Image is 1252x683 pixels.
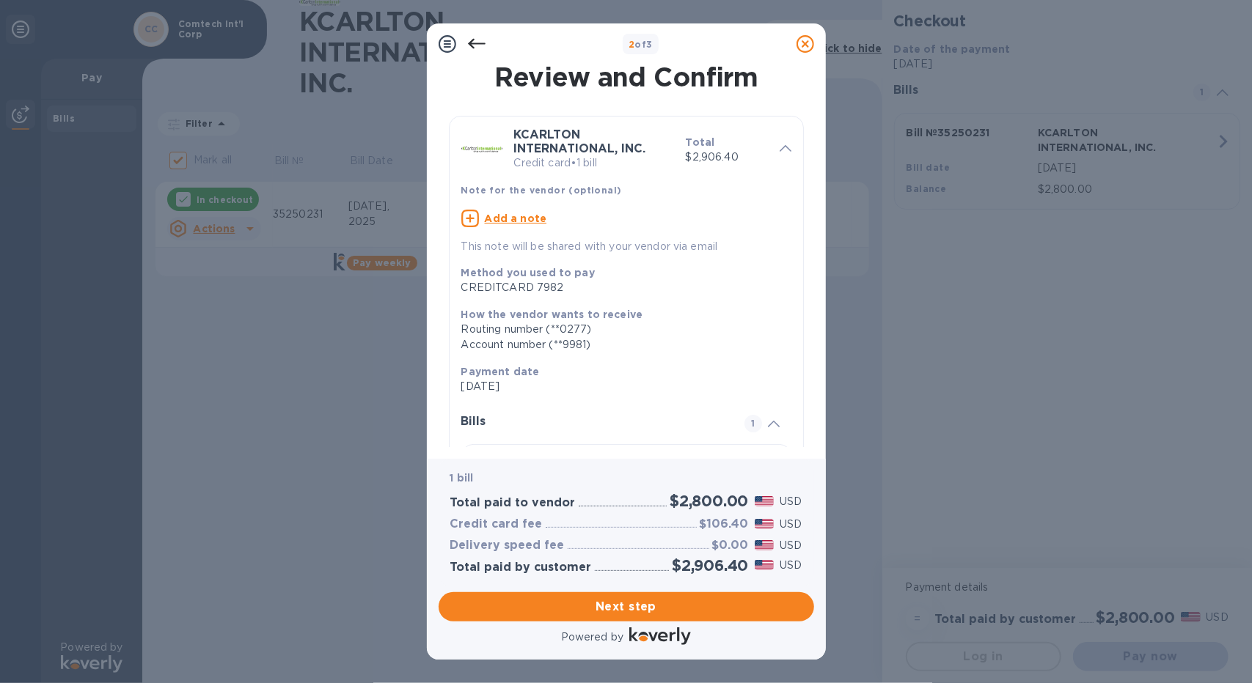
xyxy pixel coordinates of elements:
[629,39,634,50] span: 2
[461,322,780,337] div: Routing number (**0277)
[780,494,802,509] p: USD
[461,185,622,196] b: Note for the vendor (optional)
[450,539,565,553] h3: Delivery speed fee
[712,539,749,553] h3: $0.00
[780,517,802,532] p: USD
[450,598,802,616] span: Next step
[514,128,646,155] b: KCARLTON INTERNATIONAL, INC.
[446,62,807,92] h1: Review and Confirm
[461,366,540,377] b: Payment date
[755,519,775,529] img: USD
[672,556,748,575] h2: $2,906.40
[755,560,775,570] img: USD
[461,239,791,254] p: This note will be shared with your vendor via email
[485,213,547,224] u: Add a note
[780,558,802,573] p: USD
[755,496,775,506] img: USD
[461,415,727,429] h3: Bills
[744,415,762,432] span: 1
[461,309,643,320] b: How the vendor wants to receive
[461,379,780,394] p: [DATE]
[686,149,768,165] p: $2,906.40
[700,517,749,531] h3: $106.40
[755,540,775,550] img: USD
[670,492,748,510] h2: $2,800.00
[461,280,780,295] div: CREDITCARD 7982
[461,128,791,254] div: KCARLTON INTERNATIONAL, INC.Credit card•1 billTotal$2,906.40Note for the vendor (optional)Add a n...
[461,337,780,352] div: Account number (**9981)
[629,627,691,645] img: Logo
[439,592,814,621] button: Next step
[450,561,592,575] h3: Total paid by customer
[461,267,595,278] b: Method you used to pay
[780,538,802,553] p: USD
[450,517,543,531] h3: Credit card fee
[514,155,674,171] p: Credit card • 1 bill
[629,39,653,50] b: of 3
[686,136,715,148] b: Total
[561,630,623,645] p: Powered by
[450,472,474,484] b: 1 bill
[450,496,576,510] h3: Total paid to vendor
